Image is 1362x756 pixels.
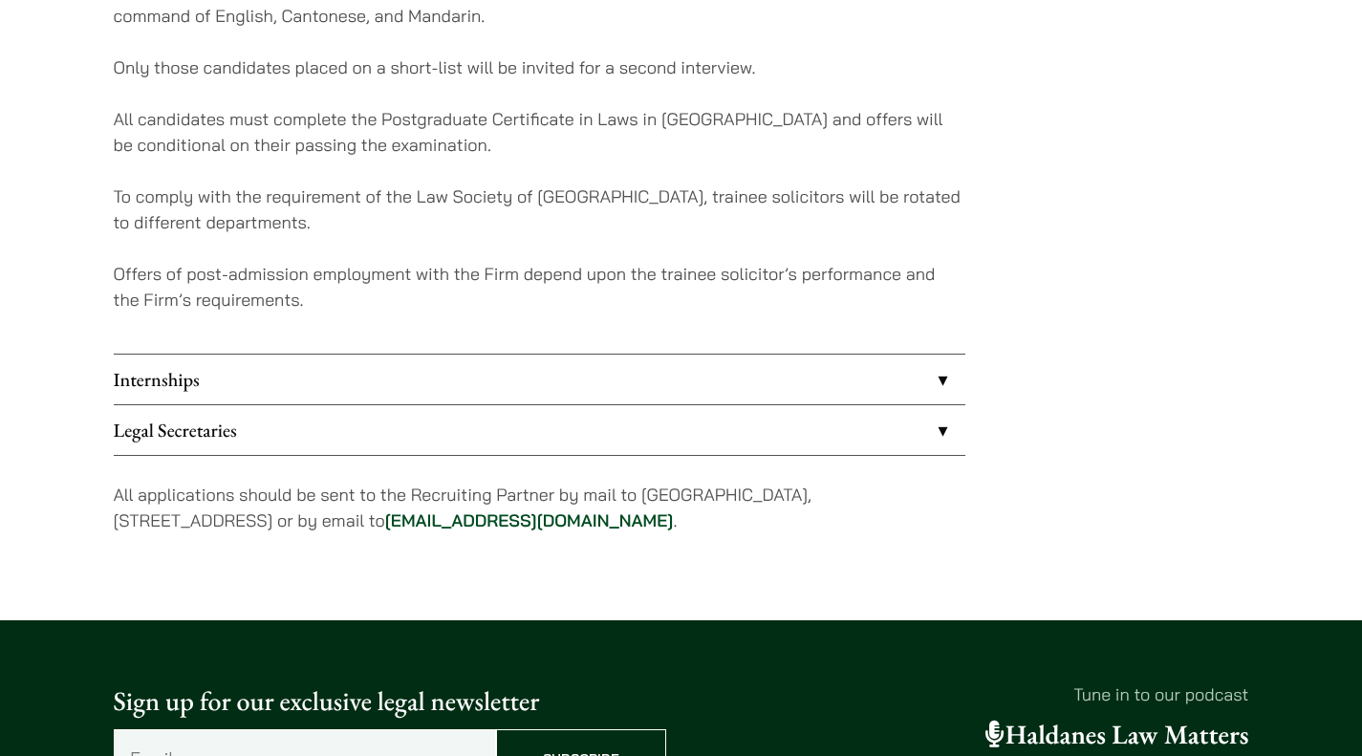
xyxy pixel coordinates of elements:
[114,54,965,80] p: Only those candidates placed on a short-list will be invited for a second interview.
[385,509,674,531] a: [EMAIL_ADDRESS][DOMAIN_NAME]
[114,106,965,158] p: All candidates must complete the Postgraduate Certificate in Laws in [GEOGRAPHIC_DATA] and offers...
[114,405,965,455] a: Legal Secretaries
[114,261,965,313] p: Offers of post-admission employment with the Firm depend upon the trainee solicitor’s performance...
[697,681,1249,707] p: Tune in to our podcast
[114,355,965,404] a: Internships
[985,718,1249,752] a: Haldanes Law Matters
[114,184,965,235] p: To comply with the requirement of the Law Society of [GEOGRAPHIC_DATA], trainee solicitors will b...
[114,482,965,533] p: All applications should be sent to the Recruiting Partner by mail to [GEOGRAPHIC_DATA], [STREET_A...
[114,681,666,722] p: Sign up for our exclusive legal newsletter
